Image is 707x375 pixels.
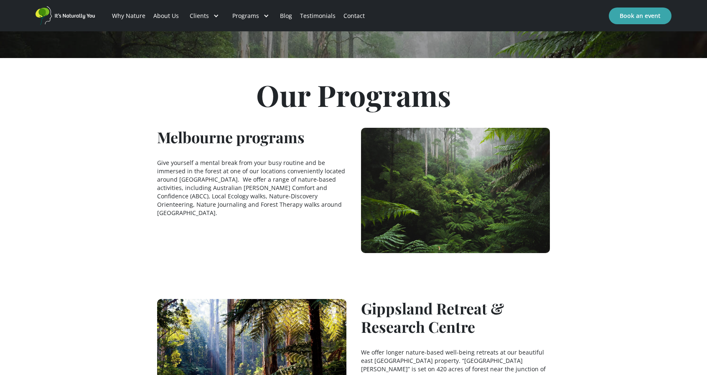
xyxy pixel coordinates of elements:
[232,12,259,20] div: Programs
[190,12,209,20] div: Clients
[157,128,305,146] h1: Melbourne programs
[339,2,369,30] a: Contact
[183,2,226,30] div: Clients
[361,299,550,336] h1: Gippsland Retreat & Research Centre
[150,2,183,30] a: About Us
[296,2,339,30] a: Testimonials
[609,8,671,24] a: Book an event
[276,2,296,30] a: Blog
[36,6,98,25] a: home
[226,2,276,30] div: Programs
[108,2,150,30] a: Why Nature
[157,79,550,111] h1: Our Programs
[157,159,346,217] p: Give yourself a mental break from your busy routine and be immersed in the forest at one of our l...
